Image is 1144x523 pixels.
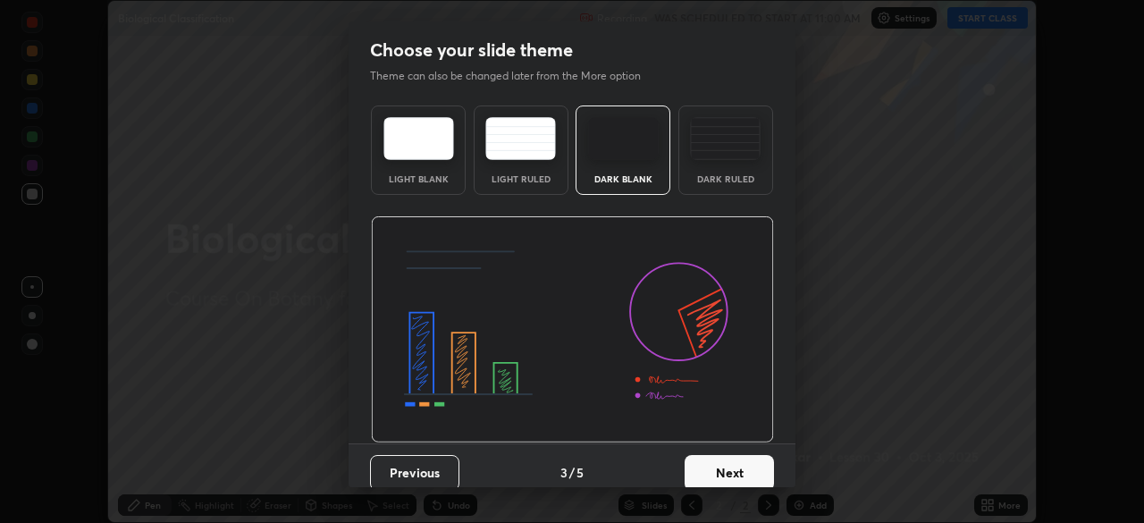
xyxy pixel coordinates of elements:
h4: / [569,463,575,482]
h2: Choose your slide theme [370,38,573,62]
h4: 3 [560,463,568,482]
img: darkThemeBanner.d06ce4a2.svg [371,216,774,443]
div: Light Blank [383,174,454,183]
div: Dark Ruled [690,174,761,183]
button: Previous [370,455,459,491]
p: Theme can also be changed later from the More option [370,68,660,84]
h4: 5 [576,463,584,482]
img: lightRuledTheme.5fabf969.svg [485,117,556,160]
img: darkRuledTheme.de295e13.svg [690,117,761,160]
img: darkTheme.f0cc69e5.svg [588,117,659,160]
div: Dark Blank [587,174,659,183]
button: Next [685,455,774,491]
img: lightTheme.e5ed3b09.svg [383,117,454,160]
div: Light Ruled [485,174,557,183]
